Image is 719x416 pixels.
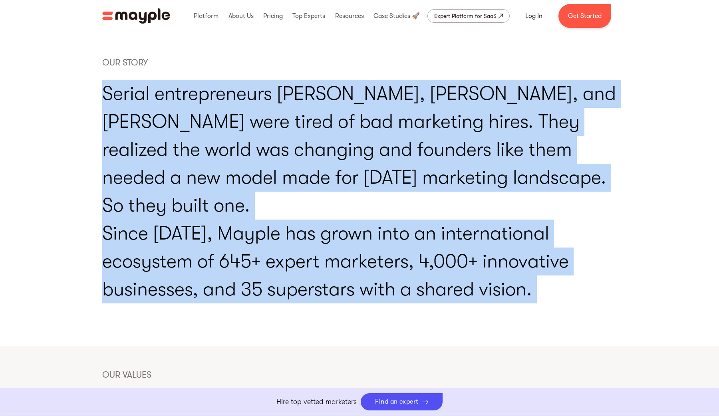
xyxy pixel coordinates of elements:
div: About Us [226,3,256,29]
a: Log In [516,6,552,26]
a: Get Started [558,4,611,28]
div: Pricing [261,3,285,29]
div: Resources [333,3,366,29]
a: Expert Platform for SaaS [427,9,510,23]
a: home [102,8,170,24]
div: OUR VALUES [102,370,617,380]
div: Top Experts [290,3,327,29]
p: Serial entrepreneurs [PERSON_NAME], [PERSON_NAME], and [PERSON_NAME] were tired of bad marketing ... [102,80,617,303]
div: Find an expert [375,398,419,406]
div: Platform [192,3,220,29]
img: Mayple logo [102,8,170,24]
div: Expert Platform for SaaS [434,11,497,21]
p: Hire top vetted marketers [276,396,357,407]
div: OUR STORY [102,57,617,68]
